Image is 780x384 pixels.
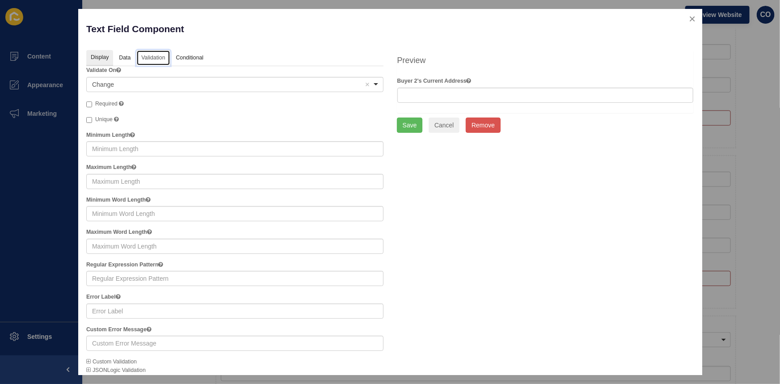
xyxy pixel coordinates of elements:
[86,336,384,351] input: Custom Error Message
[95,116,113,122] span: Unique
[171,50,209,66] a: Conditional
[86,131,135,139] label: Minimum Length
[86,66,121,74] label: Validate On
[86,174,384,189] input: Maximum Length
[397,77,472,85] label: Buyer 2's Current Address
[86,271,384,286] input: Regular Expression Pattern
[86,101,92,107] input: Required
[397,55,694,66] h4: Preview
[86,304,384,319] input: Error Label
[86,228,152,236] label: Maximum Word Length
[86,367,146,373] span: JSONLogic Validation
[86,141,384,156] input: Minimum Length
[86,17,384,41] p: Text Field Component
[86,206,384,221] input: Minimum Word Length
[136,50,170,66] a: Validation
[86,325,152,333] label: Custom Error Message
[86,359,137,365] span: Custom Validation
[683,9,701,28] button: close
[86,117,92,123] input: Unique
[363,80,372,89] button: Remove item: 'change'
[114,50,135,66] a: Data
[86,293,121,301] label: Error Label
[466,118,501,133] button: Remove
[429,118,460,133] button: Cancel
[86,50,113,67] a: Display
[95,101,118,107] span: Required
[86,196,151,204] label: Minimum Word Length
[397,118,423,133] button: Save
[86,163,136,171] label: Maximum Length
[86,239,384,254] input: Maximum Word Length
[92,81,114,88] span: Change
[86,261,163,269] label: Regular Expression Pattern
